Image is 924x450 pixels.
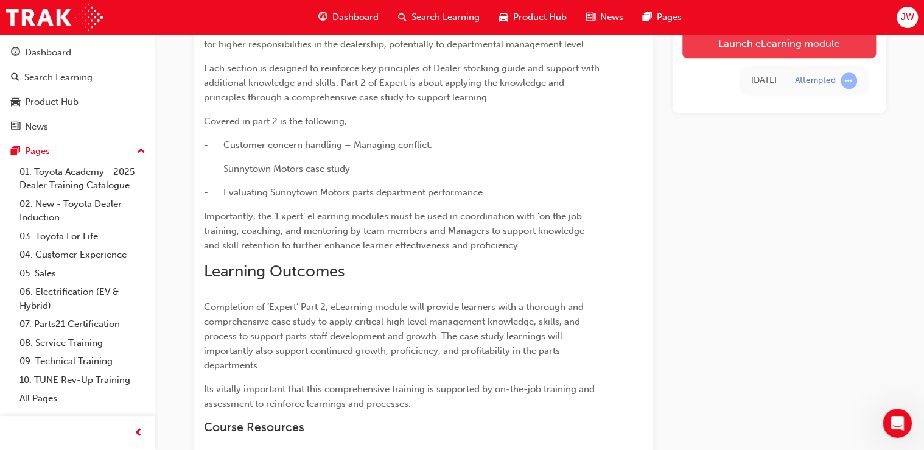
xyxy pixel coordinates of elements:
[101,228,228,253] button: E-Learning Module Issues
[35,10,54,30] img: Profile image for Lisa and Menno
[388,5,489,30] a: search-iconSearch Learning
[204,301,586,371] span: Completion of ‘Expert’ Part 2, eLearning module will provide learners with a thorough and compreh...
[204,262,345,281] span: Learning Outcomes
[87,259,228,283] button: Enrol/cancel training session
[586,10,595,25] span: news-icon
[11,47,20,58] span: guage-icon
[15,163,150,195] a: 01. Toyota Academy - 2025 Dealer Training Catalogue
[58,289,228,314] button: I don't have my training course link
[600,10,623,24] span: News
[499,10,508,25] span: car-icon
[5,41,150,64] a: Dashboard
[134,426,143,441] span: prev-icon
[11,122,20,133] span: news-icon
[682,28,876,58] a: Launch eLearning module
[576,5,633,30] a: news-iconNews
[900,10,914,24] span: JW
[309,5,388,30] a: guage-iconDashboard
[19,79,190,103] div: Hi, ​
[489,5,576,30] a: car-iconProduct Hub
[204,420,304,434] span: Course Resources
[204,139,432,150] span: - Customer concern handling – Managing conflict.
[11,146,20,157] span: pages-icon
[15,315,150,334] a: 07. Parts21 Certification
[24,71,93,85] div: Search Learning
[204,187,483,198] span: - Evaluating Sunnytown Motors parts department performance
[214,9,236,30] div: Close
[15,195,150,227] a: 02. New - Toyota Dealer Induction
[883,409,912,438] iframe: Intercom live chat
[897,7,918,28] button: JW
[11,72,19,83] span: search-icon
[5,116,150,138] a: News
[15,227,150,246] a: 03. Toyota For Life
[318,10,327,25] span: guage-icon
[15,334,150,353] a: 08. Service Training
[633,5,691,30] a: pages-iconPages
[204,211,587,251] span: Importantly, the ‘Expert’ eLearning modules must be used in coordination with 'on the job' traini...
[25,120,48,134] div: News
[25,144,50,158] div: Pages
[795,75,836,86] div: Attempted
[204,63,602,103] span: Each section is designed to reinforce key principles of Dealer stocking guide and support with ad...
[6,4,103,31] img: Trak
[5,66,150,89] a: Search Learning
[156,320,228,344] button: Other Query
[643,10,652,25] span: pages-icon
[10,72,200,206] div: Hi,​This is Menno and [PERSON_NAME] from Toyota. Before we can help you, we’ll ask you a few ques...
[332,10,379,24] span: Dashboard
[59,24,152,36] p: The team can also help
[19,109,190,169] div: This is Menno and [PERSON_NAME] from Toyota. Before we can help you, we’ll ask you a few question...
[43,320,156,344] button: Training History Query
[15,371,150,390] a: 10. TUNE Rev-Up Training
[204,116,347,127] span: Covered in part 2 is the following,
[25,95,79,109] div: Product Hub
[204,384,597,409] span: Its vitally important that this comprehensive training is supported by on-the-job training and as...
[5,140,150,163] button: Pages
[513,10,567,24] span: Product Hub
[5,91,150,113] a: Product Hub
[15,389,150,408] a: All Pages
[35,228,106,253] button: Login Issues
[657,10,682,24] span: Pages
[8,9,31,32] button: go back
[751,74,777,88] div: Wed Aug 13 2025 15:18:45 GMT+1000 (Australian Eastern Standard Time)
[15,283,150,315] a: 06. Electrification (EV & Hybrid)
[25,46,71,60] div: Dashboard
[10,35,234,72] div: Jason says…
[15,352,150,371] a: 09. Technical Training
[411,10,480,24] span: Search Learning
[11,97,20,108] span: car-icon
[191,9,214,32] button: Home
[5,39,150,140] button: DashboardSearch LearningProduct HubNews
[172,35,234,62] div: Start over
[59,5,189,24] h1: [PERSON_NAME] and [PERSON_NAME]
[94,350,228,374] button: National Skills Competition
[181,43,224,55] div: Start over
[398,10,407,25] span: search-icon
[841,72,857,89] span: learningRecordVerb_ATTEMPT-icon
[15,245,150,264] a: 04. Customer Experience
[15,264,150,283] a: 05. Sales
[19,175,190,199] div: Choose from the options below, and we’ll get back to you shortly.
[137,144,145,160] span: up-icon
[10,72,234,220] div: Lisa and Menno says…
[204,163,350,174] span: - Sunnytown Motors case study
